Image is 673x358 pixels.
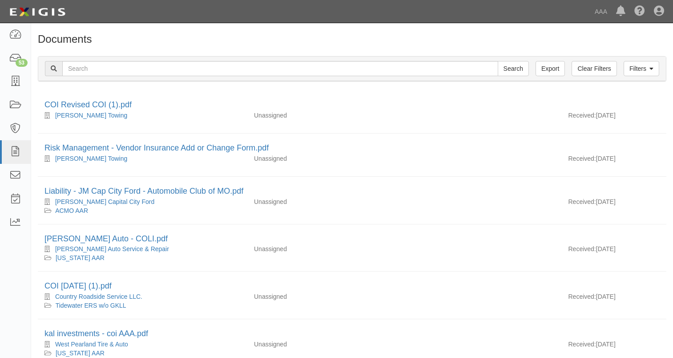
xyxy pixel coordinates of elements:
div: Unassigned [247,244,404,253]
a: [PERSON_NAME] Towing [55,155,127,162]
a: [US_STATE] AAR [56,254,105,261]
a: West Pearland Tire & Auto [55,341,128,348]
div: Risk Management - Vendor Insurance Add or Change Form.pdf [44,142,660,154]
a: Country Roadside Service LLC. [55,293,142,300]
a: kal investments - coi AAA.pdf [44,329,148,338]
a: Risk Management - Vendor Insurance Add or Change Form.pdf [44,143,269,152]
a: Liability - JM Cap City Ford - Automobile Club of MO.pdf [44,187,243,195]
div: 53 [16,59,28,67]
div: Whaley's Towing [44,111,241,120]
div: New Mexico AAR [44,253,241,262]
div: kal investments - coi AAA.pdf [44,328,660,340]
div: Texas AAR [44,349,241,358]
div: Unassigned [247,111,404,120]
div: Effective - Expiration [404,197,561,198]
input: Search [498,61,529,76]
div: Unassigned [247,154,404,163]
div: Mitchel's Auto - COLI.pdf [44,233,660,245]
a: [PERSON_NAME] Auto Service & Repair [55,245,169,252]
div: Effective - Expiration [404,244,561,245]
div: [DATE] [562,197,667,211]
a: Clear Filters [572,61,617,76]
div: ACMO AAR [44,206,241,215]
div: [DATE] [562,340,667,353]
p: Received: [568,154,596,163]
div: Tidewater ERS w/o GKLL [44,301,241,310]
input: Search [62,61,498,76]
div: Country Roadside Service LLC. [44,292,241,301]
a: AAA [590,3,612,20]
p: Received: [568,197,596,206]
h1: Documents [38,33,666,45]
a: COI Revised COI (1).pdf [44,100,132,109]
a: [US_STATE] AAR [56,350,105,357]
a: Export [536,61,565,76]
div: Joe Machens Capital City Ford [44,197,241,206]
p: Received: [568,340,596,349]
div: Mitchel's Auto Service & Repair [44,244,241,253]
a: ACMO AAR [55,207,88,214]
div: Unassigned [247,340,404,349]
p: Received: [568,292,596,301]
div: Whaley's Towing [44,154,241,163]
div: Unassigned [247,197,404,206]
a: [PERSON_NAME] Capital City Ford [55,198,154,205]
a: [PERSON_NAME] Towing [55,112,127,119]
p: Received: [568,111,596,120]
p: Received: [568,244,596,253]
img: logo-5460c22ac91f19d4615b14bd174203de0afe785f0fc80cf4dbbc73dc1793850b.png [7,4,68,20]
a: COI [DATE] (1).pdf [44,281,112,290]
div: COI JUNE 27 (1).pdf [44,281,660,292]
a: Filters [624,61,659,76]
div: Liability - JM Cap City Ford - Automobile Club of MO.pdf [44,186,660,197]
div: West Pearland Tire & Auto [44,340,241,349]
div: [DATE] [562,111,667,124]
div: [DATE] [562,154,667,167]
a: Tidewater ERS w/o GKLL [56,302,126,309]
div: COI Revised COI (1).pdf [44,99,660,111]
a: [PERSON_NAME] Auto - COLI.pdf [44,234,168,243]
i: Help Center - Complianz [634,6,645,17]
div: [DATE] [562,244,667,258]
div: [DATE] [562,292,667,305]
div: Unassigned [247,292,404,301]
